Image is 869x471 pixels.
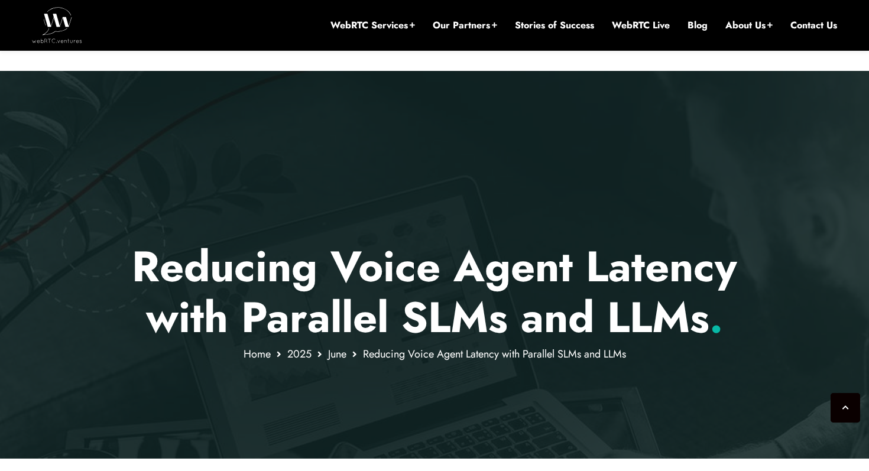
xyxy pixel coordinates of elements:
span: Reducing Voice Agent Latency with Parallel SLMs and LLMs [363,346,626,362]
a: Blog [688,19,708,32]
a: 2025 [287,346,312,362]
a: About Us [725,19,773,32]
a: Home [244,346,271,362]
a: WebRTC Services [330,19,415,32]
p: Reducing Voice Agent Latency with Parallel SLMs and LLMs [89,241,781,343]
a: June [328,346,346,362]
a: Our Partners [433,19,497,32]
a: WebRTC Live [612,19,670,32]
a: Contact Us [790,19,837,32]
img: WebRTC.ventures [32,7,82,43]
a: Stories of Success [515,19,594,32]
span: . [709,287,723,348]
